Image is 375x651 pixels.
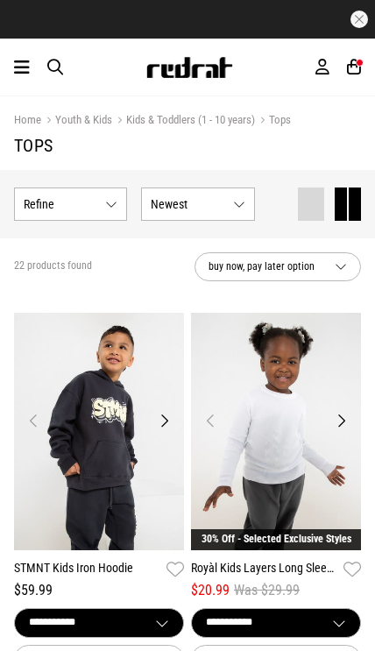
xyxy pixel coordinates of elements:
a: Kids & Toddlers (1 - 10 years) [112,113,255,130]
span: $20.99 [191,580,230,601]
a: Home [14,113,41,126]
span: Refine [24,197,99,211]
div: $59.99 [14,580,184,601]
span: buy now, pay later option [209,258,321,276]
button: Previous [200,410,222,431]
a: Youth & Kids [41,113,112,130]
img: Redrat logo [145,57,233,78]
span: Newest [152,197,227,211]
button: Next [153,410,175,431]
button: Next [330,410,352,431]
a: Tops [255,113,291,130]
a: Royàl Kids Layers Long Sleeve [191,559,336,580]
span: Was $29.99 [234,580,300,601]
span: 22 products found [14,259,92,273]
a: 30% Off - Selected Exclusive Styles [202,533,351,545]
img: Stmnt Kids Iron Hoodie in Grey [14,313,184,551]
button: Newest [142,188,256,221]
button: Previous [23,410,45,431]
button: Refine [14,188,128,221]
h1: Tops [14,135,361,156]
iframe: Customer reviews powered by Trustpilot [63,11,312,28]
a: STMNT Kids Iron Hoodie [14,559,159,580]
img: Royàl Kids Layers Long Sleeve in White [191,313,361,551]
button: buy now, pay later option [195,252,361,281]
